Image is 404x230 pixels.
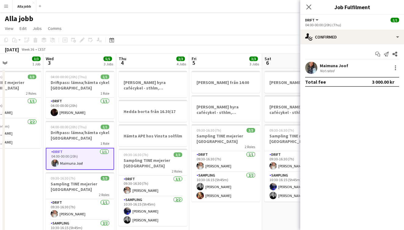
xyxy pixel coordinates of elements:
[197,128,221,133] span: 09:30-16:30 (7h)
[119,56,126,61] span: Thu
[119,196,187,226] app-card-role: Sampling2/210:30-16:15 (5h45m)[PERSON_NAME][PERSON_NAME]
[192,71,260,93] app-job-card: [PERSON_NAME] från 14:00
[46,181,114,192] h3: Sampling TINE mejerier [GEOGRAPHIC_DATA]
[249,57,258,61] span: 3/3
[265,151,333,172] app-card-role: Drift1/109:30-16:30 (7h)[PERSON_NAME]
[101,176,109,181] span: 3/3
[5,26,13,31] span: View
[192,133,260,144] h3: Sampling TINE mejerier [GEOGRAPHIC_DATA]
[191,59,197,66] span: 5
[48,26,62,31] span: Comms
[2,24,16,32] a: View
[32,62,40,66] div: 1 Job
[101,125,109,129] span: 1/1
[265,172,333,202] app-card-role: Sampling2/210:30-16:15 (5h45m)[PERSON_NAME][PERSON_NAME]
[101,75,109,79] span: 1/1
[46,80,114,91] h3: Driftpass: lämna/hämta cykel [GEOGRAPHIC_DATA]
[265,104,333,115] h3: [PERSON_NAME] hyra cafécykel - sthlm, [GEOGRAPHIC_DATA], cph
[124,152,148,157] span: 09:30-16:30 (7h)
[176,57,185,61] span: 3/3
[391,18,399,22] span: 1/1
[305,79,326,85] div: Total fee
[28,75,36,79] span: 3/3
[103,57,112,61] span: 5/5
[305,18,319,22] button: Drift
[192,172,260,202] app-card-role: Sampling2/210:30-16:15 (5h45m)[PERSON_NAME][PERSON_NAME]
[247,128,255,133] span: 3/3
[20,26,27,31] span: Edit
[250,62,259,66] div: 3 Jobs
[119,100,187,122] app-job-card: Hedda borta från 16.30/17
[269,128,294,133] span: 09:30-16:30 (7h)
[119,158,187,169] h3: Sampling TINE mejerier [GEOGRAPHIC_DATA]
[119,109,187,114] h3: Hedda borta från 16.30/17
[104,62,113,66] div: 3 Jobs
[174,152,182,157] span: 3/3
[300,30,404,44] div: Confirmed
[45,59,54,66] span: 3
[46,130,114,141] h3: Driftpass: lämna/hämta cykel [GEOGRAPHIC_DATA]
[33,26,42,31] span: Jobs
[46,148,114,170] app-card-role: Drift1/104:00-00:00 (20h)Maimuna Joof
[192,151,260,172] app-card-role: Drift1/109:30-16:30 (7h)[PERSON_NAME]
[5,14,33,23] h1: Alla jobb
[46,121,114,170] app-job-card: 04:00-00:00 (20h) (Thu)1/1Driftpass: lämna/hämta cykel [GEOGRAPHIC_DATA]1 RoleDrift1/104:00-00:00...
[119,149,187,226] app-job-card: 09:30-16:30 (7h)3/3Sampling TINE mejerier [GEOGRAPHIC_DATA]2 RolesDrift1/109:30-16:30 (7h)[PERSON...
[265,56,271,61] span: Sat
[119,176,187,196] app-card-role: Drift1/109:30-16:30 (7h)[PERSON_NAME]
[172,169,182,173] span: 2 Roles
[300,3,404,11] h3: Job Fulfilment
[192,56,197,61] span: Fri
[38,47,46,52] div: CEST
[100,91,109,96] span: 1 Role
[305,23,399,27] div: 04:00-00:00 (20h) (Thu)
[372,79,394,85] div: 3 000.00 kr
[265,95,333,122] app-job-card: [PERSON_NAME] hyra cafécykel - sthlm, [GEOGRAPHIC_DATA], cph
[264,59,271,66] span: 6
[20,47,35,52] span: Week 36
[119,124,187,146] app-job-card: Hämta APE hos Vinsta solfilm
[320,68,336,73] div: Not rated
[305,18,315,22] span: Drift
[46,56,54,61] span: Wed
[100,141,109,146] span: 1 Role
[245,144,255,149] span: 2 Roles
[119,80,187,91] h3: [PERSON_NAME] hyra cafécykel - sthlm, [GEOGRAPHIC_DATA], cph
[45,24,64,32] a: Comms
[30,24,44,32] a: Jobs
[192,95,260,122] app-job-card: [PERSON_NAME] hyra cafécykel - sthlm, [GEOGRAPHIC_DATA], cph
[118,59,126,66] span: 4
[265,80,333,85] h3: [PERSON_NAME]
[192,124,260,202] app-job-card: 09:30-16:30 (7h)3/3Sampling TINE mejerier [GEOGRAPHIC_DATA]2 RolesDrift1/109:30-16:30 (7h)[PERSON...
[46,71,114,119] app-job-card: 04:00-00:00 (20h) (Thu)1/1Driftpass: lämna/hämta cykel [GEOGRAPHIC_DATA]1 RoleDrift1/104:00-00:00...
[5,46,19,53] div: [DATE]
[192,104,260,115] h3: [PERSON_NAME] hyra cafécykel - sthlm, [GEOGRAPHIC_DATA], cph
[265,124,333,202] app-job-card: 09:30-16:30 (7h)3/3Sampling TINE mejerier [GEOGRAPHIC_DATA]2 RolesDrift1/109:30-16:30 (7h)[PERSON...
[46,98,114,119] app-card-role: Drift1/104:00-00:00 (20h)[PERSON_NAME]
[32,57,41,61] span: 3/3
[192,80,260,85] h3: [PERSON_NAME] från 14:00
[99,192,109,197] span: 2 Roles
[13,0,36,12] button: Alla jobb
[265,71,333,93] app-job-card: [PERSON_NAME]
[17,24,29,32] a: Edit
[26,91,36,96] span: 2 Roles
[51,125,87,129] span: 04:00-00:00 (20h) (Thu)
[177,62,186,66] div: 4 Jobs
[265,133,333,144] h3: Sampling TINE mejerier [GEOGRAPHIC_DATA]
[46,199,114,220] app-card-role: Drift1/109:30-16:30 (7h)[PERSON_NAME]
[51,75,87,79] span: 04:00-00:00 (20h) (Thu)
[119,71,187,97] app-job-card: [PERSON_NAME] hyra cafécykel - sthlm, [GEOGRAPHIC_DATA], cph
